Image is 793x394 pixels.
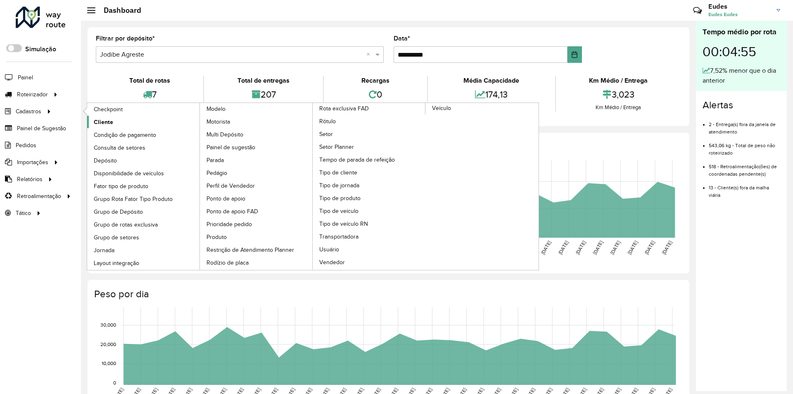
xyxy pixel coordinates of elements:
span: Fator tipo de produto [94,182,148,191]
text: 20,000 [100,341,116,347]
span: Checkpoint [94,105,123,114]
span: Grupo de rotas exclusiva [94,220,158,229]
span: Ponto de apoio FAD [207,207,258,216]
a: Veículo [313,103,539,270]
span: Painel de Sugestão [17,124,66,133]
a: Produto [200,231,313,243]
span: Setor Planner [319,143,354,151]
a: Modelo [87,103,313,270]
a: Ponto de apoio [200,192,313,205]
span: Grupo Rota Fator Tipo Produto [94,195,173,203]
li: 2 - Entrega(s) fora da janela de atendimento [709,115,780,136]
span: Setor [319,130,333,138]
a: Tipo de produto [313,192,426,204]
span: Multi Depósito [207,130,243,139]
a: Ponto de apoio FAD [200,205,313,217]
a: Rodízio de placa [200,256,313,269]
span: Disponibilidade de veículos [94,169,164,178]
label: Simulação [25,44,56,54]
text: [DATE] [627,240,639,256]
a: Disponibilidade de veículos [87,167,200,179]
span: Rótulo [319,117,336,126]
li: 13 - Cliente(s) fora da malha viária [709,178,780,199]
span: Vendedor [319,258,345,267]
span: Ponto de apoio [207,194,245,203]
a: Vendedor [313,256,426,268]
a: Setor Planner [313,141,426,153]
label: Data [394,33,410,43]
a: Fator tipo de produto [87,180,200,192]
a: Transportadora [313,230,426,243]
li: 543,06 kg - Total de peso não roteirizado [709,136,780,157]
a: Rota exclusiva FAD [200,103,426,270]
div: Km Médio / Entrega [558,76,679,86]
a: Depósito [87,154,200,167]
span: Eudes Eudes [708,11,770,18]
span: Restrição de Atendimento Planner [207,246,294,254]
text: 10,000 [102,361,116,366]
label: Filtrar por depósito [96,33,155,43]
span: Retroalimentação [17,192,61,201]
a: Cliente [87,116,200,128]
span: Condição de pagamento [94,131,156,139]
span: Tipo de jornada [319,181,359,190]
span: Importações [17,158,48,167]
div: 207 [206,86,321,103]
span: Tipo de produto [319,194,361,203]
span: Grupo de Depósito [94,208,143,216]
div: Km Médio / Entrega [558,103,679,112]
text: [DATE] [643,240,655,256]
a: Usuário [313,243,426,256]
text: [DATE] [661,240,673,256]
span: Grupo de setores [94,233,139,242]
a: Restrição de Atendimento Planner [200,244,313,256]
span: Produto [207,233,227,241]
a: Checkpoint [87,103,200,115]
a: Grupo de rotas exclusiva [87,218,200,231]
span: Transportadora [319,232,359,241]
text: [DATE] [609,240,621,256]
span: Tipo de cliente [319,168,357,177]
span: Pedidos [16,141,36,150]
span: Roteirizador [17,90,48,99]
text: [DATE] [557,240,569,256]
span: Consulta de setores [94,143,145,152]
div: 3,023 [558,86,679,103]
span: Tempo de parada de refeição [319,155,395,164]
a: Tipo de veículo [313,205,426,217]
a: Layout integração [87,257,200,269]
text: [DATE] [592,240,604,256]
span: Depósito [94,156,117,165]
div: Recargas [326,76,425,86]
h4: Peso por dia [94,288,681,300]
a: Parada [200,154,313,166]
a: Tipo de veículo RN [313,217,426,230]
text: 30,000 [100,322,116,328]
a: Painel de sugestão [200,141,313,153]
span: Rodízio de placa [207,258,249,267]
span: Cadastros [16,107,41,116]
span: Painel de sugestão [207,143,255,152]
text: [DATE] [540,240,552,256]
div: 00:04:55 [703,38,780,66]
span: Modelo [207,105,226,113]
a: Prioridade pedido [200,218,313,230]
div: 7 [98,86,201,103]
div: 0 [326,86,425,103]
a: Contato Rápido [689,2,706,19]
a: Rótulo [313,115,426,127]
span: Veículo [432,104,451,112]
a: Grupo Rota Fator Tipo Produto [87,193,200,205]
span: Cliente [94,118,113,127]
div: Média Capacidade [430,76,553,86]
button: Choose Date [567,46,582,63]
text: 0 [113,380,116,385]
span: Tipo de veículo RN [319,220,368,228]
a: Jornada [87,244,200,256]
span: Parada [207,156,224,165]
div: 7,52% menor que o dia anterior [703,66,780,86]
h3: Eudes [708,2,770,10]
span: Painel [18,73,33,82]
text: [DATE] [575,240,586,256]
span: Usuário [319,245,339,254]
